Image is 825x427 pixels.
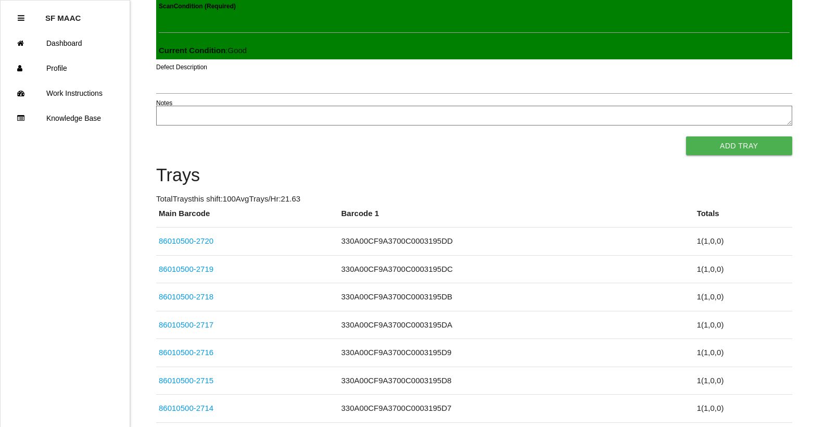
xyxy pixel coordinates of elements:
[159,265,213,273] a: 86010500-2719
[159,46,247,55] span: : Good
[159,292,213,301] a: 86010500-2718
[156,193,792,205] p: Total Trays this shift: 100 Avg Trays /Hr: 21.63
[339,395,694,423] td: 330A00CF9A3700C0003195D7
[339,283,694,311] td: 330A00CF9A3700C0003195DB
[45,6,81,22] p: SF MAAC
[694,228,792,256] td: 1 ( 1 , 0 , 0 )
[694,339,792,367] td: 1 ( 1 , 0 , 0 )
[339,339,694,367] td: 330A00CF9A3700C0003195D9
[339,228,694,256] td: 330A00CF9A3700C0003195DD
[339,311,694,339] td: 330A00CF9A3700C0003195DA
[159,320,213,329] a: 86010500-2717
[339,367,694,395] td: 330A00CF9A3700C0003195D8
[156,62,207,72] label: Defect Description
[339,208,694,228] th: Barcode 1
[1,81,130,106] a: Work Instructions
[159,376,213,385] a: 86010500-2715
[694,208,792,228] th: Totals
[694,395,792,423] td: 1 ( 1 , 0 , 0 )
[159,3,236,10] b: Scan Condition (Required)
[159,46,225,55] b: Current Condition
[159,236,213,245] a: 86010500-2720
[694,311,792,339] td: 1 ( 1 , 0 , 0 )
[1,106,130,131] a: Knowledge Base
[339,255,694,283] td: 330A00CF9A3700C0003195DC
[156,98,172,108] label: Notes
[1,56,130,81] a: Profile
[156,166,792,185] h4: Trays
[159,348,213,357] a: 86010500-2716
[694,283,792,311] td: 1 ( 1 , 0 , 0 )
[694,255,792,283] td: 1 ( 1 , 0 , 0 )
[18,6,24,31] div: Close
[159,404,213,412] a: 86010500-2714
[694,367,792,395] td: 1 ( 1 , 0 , 0 )
[156,208,339,228] th: Main Barcode
[686,136,792,155] button: Add Tray
[1,31,130,56] a: Dashboard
